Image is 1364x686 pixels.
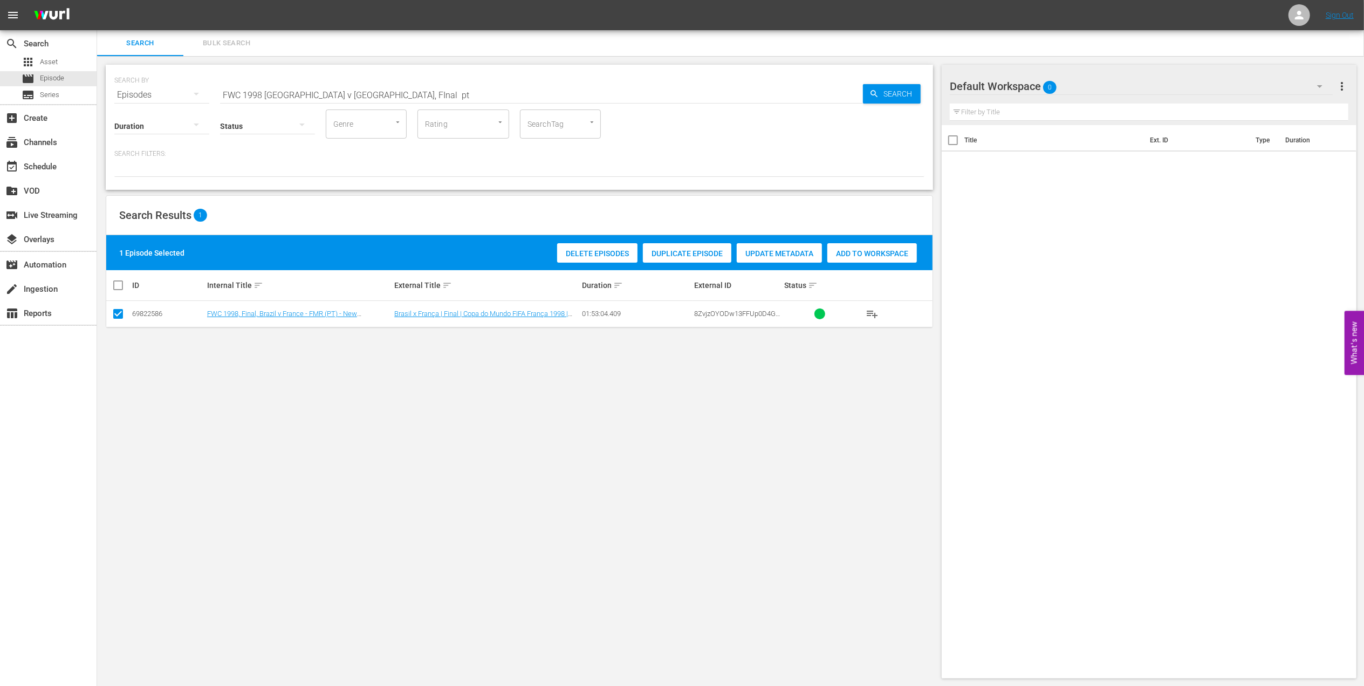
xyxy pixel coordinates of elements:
span: Search [879,84,921,104]
span: playlist_add [866,307,879,320]
button: Open [393,117,403,127]
button: Open [495,117,505,127]
div: Duration [582,279,691,292]
span: Ingestion [5,283,18,296]
span: Overlays [5,233,18,246]
button: playlist_add [859,301,885,327]
p: Search Filters: [114,149,924,159]
th: Duration [1279,125,1344,155]
div: 1 Episode Selected [119,248,184,258]
span: 0 [1043,76,1057,99]
div: 69822586 [132,310,204,318]
button: Open [587,117,597,127]
button: Duplicate Episode [643,243,731,263]
span: sort [442,280,452,290]
span: Automation [5,258,18,271]
div: Default Workspace [950,71,1333,101]
div: Episodes [114,80,209,110]
a: FWC 1998, Final, Brazil v France - FMR (PT) - New Commentary [207,310,361,326]
a: Brasil x França | Final | Copa do Mundo FIFA França 1998 | Partida completa [394,310,572,326]
span: Delete Episodes [557,249,638,258]
button: Add to Workspace [827,243,917,263]
span: Reports [5,307,18,320]
span: Create [5,112,18,125]
span: Channels [5,136,18,149]
span: 1 [194,209,207,222]
div: Internal Title [207,279,391,292]
span: menu [6,9,19,22]
span: sort [613,280,623,290]
button: Update Metadata [737,243,822,263]
span: Series [22,88,35,101]
span: 8ZvjzOYODw13FFUp0D4Gv_POR [694,310,780,326]
span: Add to Workspace [827,249,917,258]
th: Title [964,125,1143,155]
button: more_vert [1335,73,1348,99]
span: Live Streaming [5,209,18,222]
img: ans4CAIJ8jUAAAAAAAAAAAAAAAAAAAAAAAAgQb4GAAAAAAAAAAAAAAAAAAAAAAAAJMjXAAAAAAAAAAAAAAAAAAAAAAAAgAT5G... [26,3,78,28]
div: External Title [394,279,578,292]
span: Search Results [119,209,191,222]
span: Duplicate Episode [643,249,731,258]
button: Search [863,84,921,104]
span: Series [40,90,59,100]
span: more_vert [1335,80,1348,93]
span: Search [104,37,177,50]
a: Sign Out [1326,11,1354,19]
span: Schedule [5,160,18,173]
button: Delete Episodes [557,243,638,263]
span: Asset [22,56,35,68]
span: Episode [40,73,64,84]
th: Ext. ID [1143,125,1249,155]
th: Type [1249,125,1279,155]
span: Update Metadata [737,249,822,258]
button: Open Feedback Widget [1345,311,1364,375]
span: VOD [5,184,18,197]
div: Status [784,279,856,292]
span: Episode [22,72,35,85]
span: Asset [40,57,58,67]
span: Search [5,37,18,50]
span: sort [253,280,263,290]
span: Bulk Search [190,37,263,50]
div: External ID [694,281,781,290]
div: 01:53:04.409 [582,310,691,318]
span: sort [808,280,818,290]
div: ID [132,281,204,290]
